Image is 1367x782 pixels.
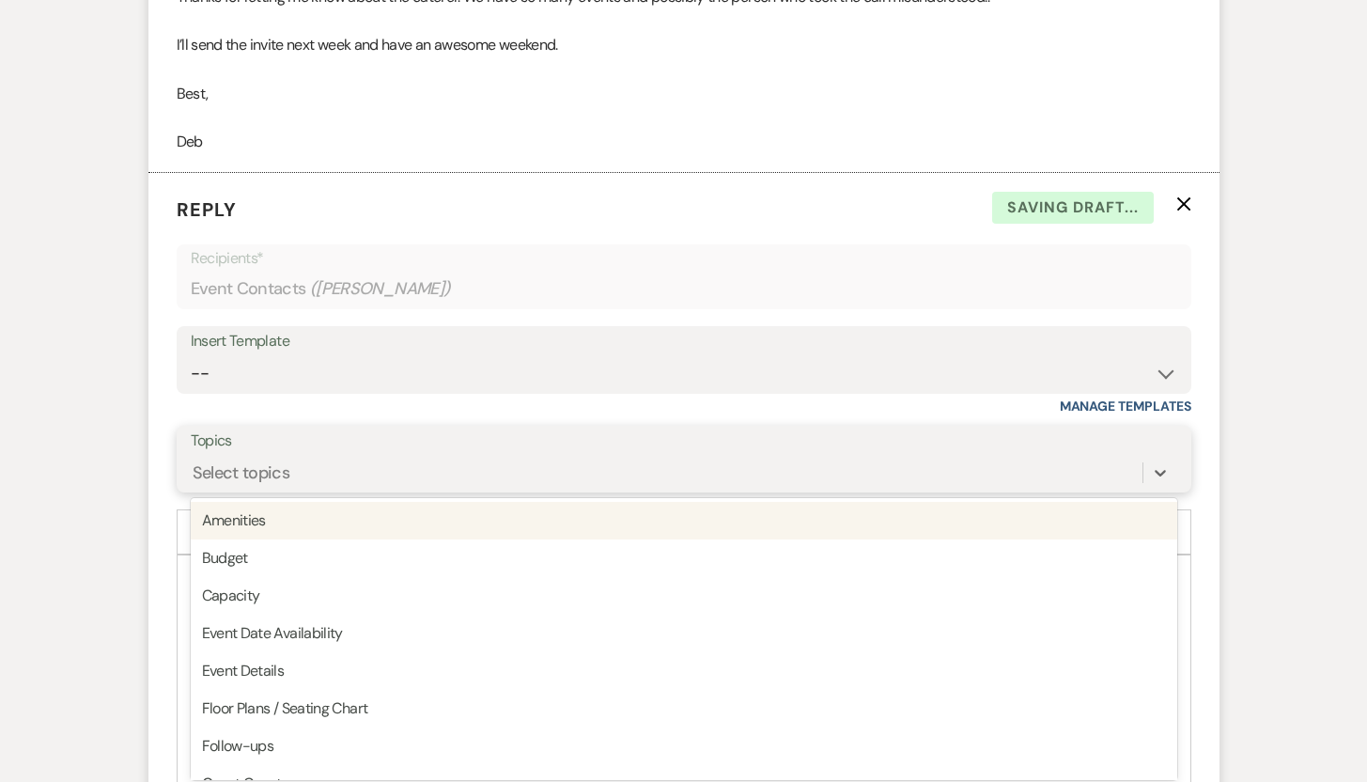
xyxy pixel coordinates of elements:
[177,33,1191,57] p: I’ll send the invite next week and have an awesome weekend.
[191,246,1177,271] p: Recipients*
[191,652,1177,690] div: Event Details
[191,428,1177,455] label: Topics
[310,276,451,302] span: ( [PERSON_NAME] )
[191,271,1177,307] div: Event Contacts
[191,577,1177,615] div: Capacity
[191,615,1177,652] div: Event Date Availability
[191,328,1177,355] div: Insert Template
[191,727,1177,765] div: Follow-ups
[191,540,1177,577] div: Budget
[177,82,1191,106] p: Best,
[191,502,1177,540] div: Amenities
[992,192,1154,224] span: Saving draft...
[177,130,1191,154] p: Deb
[1060,398,1191,414] a: Manage Templates
[193,460,290,485] div: Select topics
[177,197,237,222] span: Reply
[191,690,1177,727] div: Floor Plans / Seating Chart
